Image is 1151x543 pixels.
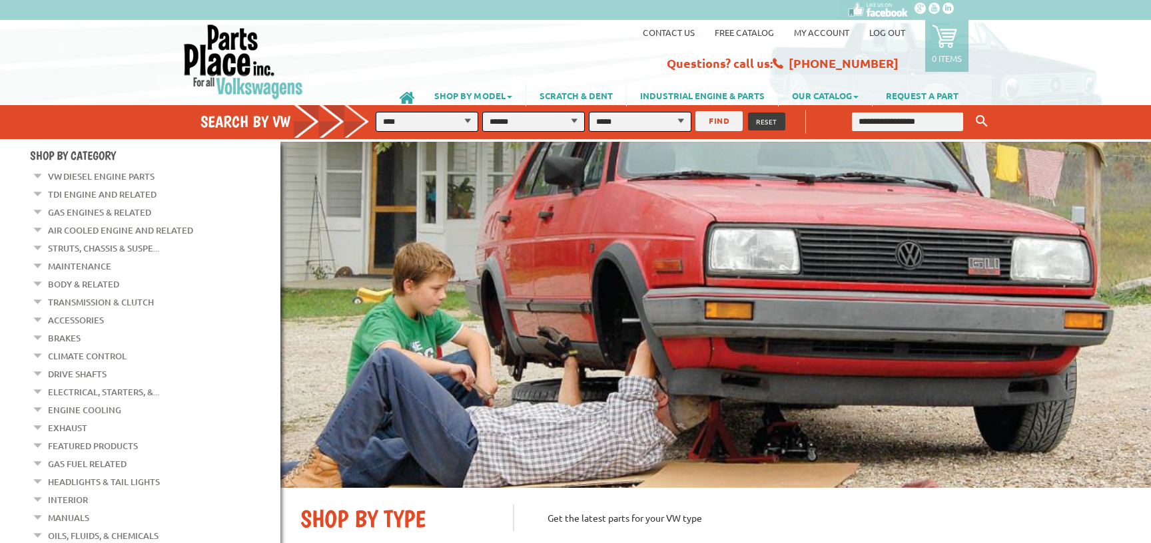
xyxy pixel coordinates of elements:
a: Gas Fuel Related [48,455,127,472]
a: Gas Engines & Related [48,204,151,221]
h2: SHOP BY TYPE [300,504,493,533]
button: RESET [748,112,785,130]
a: Free Catalog [715,27,774,38]
a: Drive Shafts [48,365,107,383]
a: Struts, Chassis & Suspe... [48,240,159,257]
a: REQUEST A PART [873,84,972,106]
a: INDUSTRIAL ENGINE & PARTS [627,84,778,106]
a: Brakes [48,329,81,347]
a: 0 items [925,20,968,72]
a: My Account [794,27,849,38]
a: Body & Related [48,275,119,293]
img: Parts Place Inc! [183,23,304,100]
span: RESET [756,116,777,126]
a: Engine Cooling [48,401,121,419]
a: Maintenance [48,258,111,275]
a: Exhaust [48,419,87,437]
a: OUR CATALOG [779,84,872,106]
h4: Search by VW [200,112,383,131]
a: Featured Products [48,437,138,454]
h4: Shop By Category [30,148,280,162]
a: SHOP BY MODEL [421,84,526,106]
a: Air Cooled Engine and Related [48,222,193,239]
a: Interior [48,491,88,508]
a: Manuals [48,509,89,526]
p: 0 items [932,53,962,64]
a: Transmission & Clutch [48,293,154,311]
img: First slide [900x500] [280,142,1151,488]
a: Contact us [643,27,695,38]
p: Get the latest parts for your VW type [513,504,1131,531]
a: VW Diesel Engine Parts [48,168,155,185]
button: Keyword Search [972,110,992,132]
a: Headlights & Tail Lights [48,473,160,490]
a: Accessories [48,311,104,329]
button: FIND [695,111,743,131]
a: Electrical, Starters, &... [48,383,159,401]
a: Log out [869,27,905,38]
a: Climate Control [48,347,127,365]
a: SCRATCH & DENT [526,84,626,106]
a: TDI Engine and Related [48,186,157,203]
